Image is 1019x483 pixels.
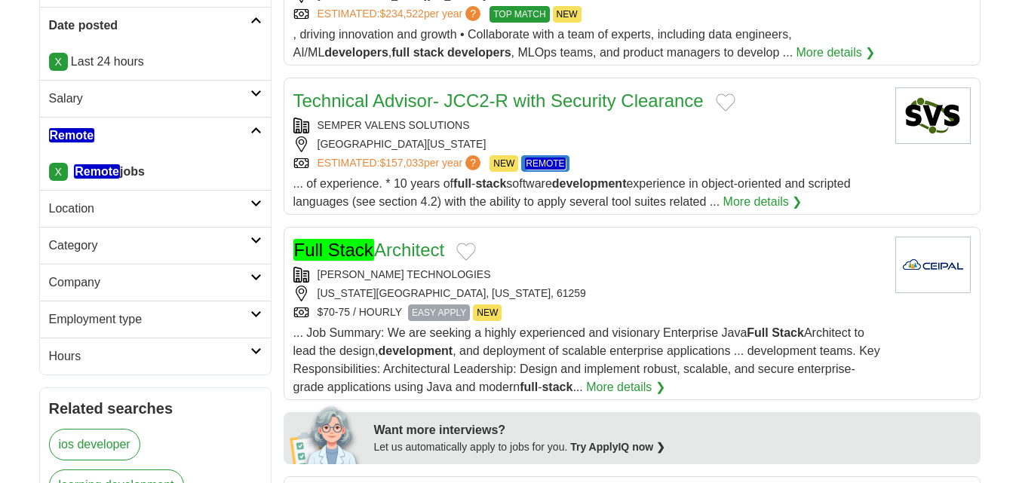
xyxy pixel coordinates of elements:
[465,6,480,21] span: ?
[520,381,538,393] strong: full
[40,227,271,264] a: Category
[40,338,271,374] a: Hours
[293,326,880,393] span: ... Job Summary: We are seeking a highly experienced and visionary Enterprise Java Architect to l...
[586,378,665,396] a: More details ❯
[40,190,271,227] a: Location
[293,90,704,111] a: Technical Advisor- JCC2-R with Security Clearance
[552,177,627,190] strong: development
[49,90,250,108] h2: Salary
[49,429,140,460] a: ios developer
[747,326,768,339] strong: Full
[49,237,250,255] h2: Category
[379,8,423,20] span: $234,522
[553,6,582,23] span: NEW
[49,274,250,292] h2: Company
[293,304,883,321] div: $70-75 / HOURLY
[290,404,363,464] img: apply-iq-scientist.png
[49,347,250,365] h2: Hours
[447,46,511,59] strong: developers
[473,304,502,321] span: NEW
[796,44,876,62] a: More details ❯
[324,46,388,59] strong: developers
[379,157,423,169] span: $157,033
[293,267,883,283] div: [PERSON_NAME] TECHNOLOGIES
[293,136,883,152] div: [GEOGRAPHIC_DATA][US_STATE]
[318,6,484,23] a: ESTIMATED:$234,522per year?
[40,301,271,338] a: Employment type
[895,87,971,144] img: Semper Valens Solutions logo
[453,177,471,190] strong: full
[49,128,95,142] em: Remote
[74,164,145,179] strong: jobs
[542,381,572,393] strong: stack
[40,117,271,154] a: Remote
[49,53,262,71] p: Last 24 hours
[570,441,665,453] a: Try ApplyIQ now ❯
[318,119,470,131] a: SEMPER VALENS SOLUTIONS
[490,6,549,23] span: TOP MATCH
[525,157,565,170] em: REMOTE
[895,237,971,293] img: Company logo
[408,304,470,321] span: EASY APPLY
[49,397,262,420] h2: Related searches
[318,155,484,172] a: ESTIMATED:$157,033per year?
[772,326,804,339] strong: Stack
[490,155,518,172] span: NEW
[49,163,68,181] a: X
[293,28,793,59] span: , driving innovation and growth • Collaborate with a team of experts, including data engineers, A...
[374,439,971,455] div: Let us automatically apply to jobs for you.
[74,164,120,179] em: Remote
[49,200,250,218] h2: Location
[49,17,250,35] h2: Date posted
[716,93,735,112] button: Add to favorite jobs
[475,177,506,190] strong: stack
[374,421,971,439] div: Want more interviews?
[723,193,803,211] a: More details ❯
[456,243,476,261] button: Add to favorite jobs
[413,46,444,59] strong: stack
[40,7,271,44] a: Date posted
[293,239,445,261] a: Full StackArchitect
[378,344,453,357] strong: development
[40,80,271,117] a: Salary
[40,264,271,301] a: Company
[391,46,410,59] strong: full
[465,155,480,170] span: ?
[293,177,851,208] span: ... of experience. * 10 years of - software experience in object-oriented and scripted languages ...
[49,310,250,329] h2: Employment type
[293,239,374,261] em: Full Stack
[49,53,68,71] a: X
[293,286,883,301] div: [US_STATE][GEOGRAPHIC_DATA], [US_STATE], 61259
